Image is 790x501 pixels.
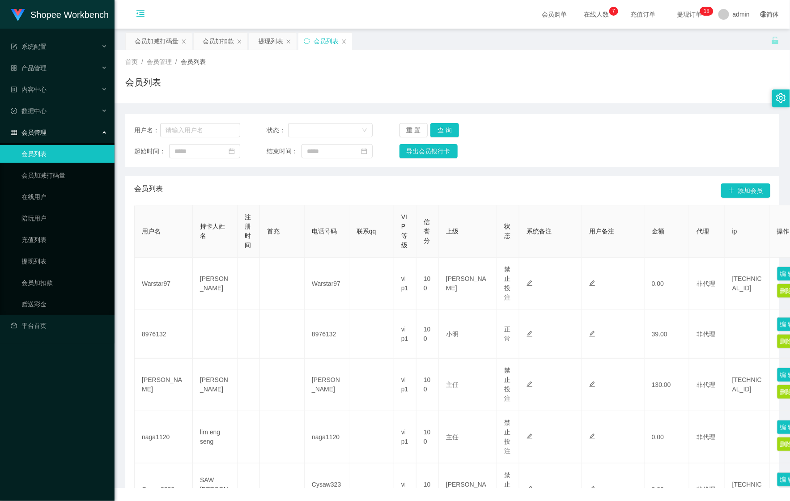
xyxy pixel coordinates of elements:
td: [PERSON_NAME] [135,359,193,411]
i: 图标: appstore-o [11,65,17,71]
i: 图标: edit [527,331,533,337]
td: vip1 [394,411,416,463]
i: 图标: menu-fold [125,0,156,29]
span: 状态 [504,223,510,239]
sup: 7 [609,7,618,16]
i: 图标: edit [527,486,533,492]
td: vip1 [394,310,416,359]
i: 图标: sync [304,38,310,44]
i: 图标: edit [589,280,595,286]
a: 充值列表 [21,231,107,249]
i: 图标: edit [589,486,595,492]
div: 会员加扣款 [203,33,234,50]
td: 100 [416,359,439,411]
a: 图标: dashboard平台首页 [11,317,107,335]
span: 首充 [267,228,280,235]
td: 8976132 [135,310,193,359]
td: 100 [416,258,439,310]
td: 小明 [439,310,497,359]
span: 会员管理 [147,58,172,65]
div: 会员列表 [314,33,339,50]
td: [PERSON_NAME] [439,258,497,310]
span: 状态： [267,126,288,135]
a: 会员加减打码量 [21,166,107,184]
td: [PERSON_NAME] [193,258,238,310]
p: 7 [612,7,616,16]
i: 图标: calendar [229,148,235,154]
span: 数据中心 [11,107,47,115]
span: 非代理 [697,280,715,287]
i: 图标: edit [527,280,533,286]
i: 图标: edit [527,433,533,440]
span: 用户名 [142,228,161,235]
div: 2021 [122,468,783,477]
span: 注册时间 [245,213,251,249]
td: 0.00 [645,258,689,310]
a: 赠送彩金 [21,295,107,313]
span: 提现订单 [673,11,707,17]
td: 100 [416,411,439,463]
span: 持卡人姓名 [200,223,225,239]
a: 会员列表 [21,145,107,163]
i: 图标: edit [589,331,595,337]
i: 图标: down [362,127,367,134]
p: 1 [704,7,707,16]
i: 图标: close [286,39,291,44]
i: 图标: close [341,39,347,44]
span: 在线人数 [580,11,614,17]
i: 图标: form [11,43,17,50]
td: vip1 [394,258,416,310]
sup: 18 [700,7,713,16]
td: 100 [416,310,439,359]
td: [PERSON_NAME] [193,359,238,411]
span: 非代理 [697,433,715,441]
a: 在线用户 [21,188,107,206]
img: logo.9652507e.png [11,9,25,21]
span: 系统备注 [527,228,552,235]
span: 金额 [652,228,664,235]
span: / [175,58,177,65]
i: 图标: close [181,39,187,44]
i: 图标: setting [776,93,786,103]
span: 首页 [125,58,138,65]
span: 会员管理 [11,129,47,136]
td: 8976132 [305,310,349,359]
span: 禁止投注 [504,266,510,301]
span: 电话号码 [312,228,337,235]
h1: 会员列表 [125,76,161,89]
div: 会员加减打码量 [135,33,178,50]
i: 图标: global [760,11,767,17]
span: 充值订单 [626,11,660,17]
p: 8 [707,7,710,16]
span: 内容中心 [11,86,47,93]
td: lim eng seng [193,411,238,463]
span: 联系qq [357,228,376,235]
span: VIP等级 [401,213,408,249]
button: 查 询 [430,123,459,137]
td: 39.00 [645,310,689,359]
td: Warstar97 [305,258,349,310]
span: ip [732,228,737,235]
i: 图标: unlock [771,36,779,44]
span: 会员列表 [134,183,163,198]
td: [TECHNICAL_ID] [725,258,770,310]
td: naga1120 [305,411,349,463]
button: 重 置 [399,123,428,137]
span: 信誉分 [424,218,430,244]
span: 起始时间： [134,147,169,156]
i: 图标: profile [11,86,17,93]
a: Shopee Workbench [11,11,109,18]
td: [TECHNICAL_ID] [725,359,770,411]
i: 图标: calendar [361,148,367,154]
span: 非代理 [697,381,715,388]
h1: Shopee Workbench [30,0,109,29]
td: 0.00 [645,411,689,463]
td: 130.00 [645,359,689,411]
span: 系统配置 [11,43,47,50]
i: 图标: close [237,39,242,44]
span: 代理 [697,228,709,235]
span: 非代理 [697,486,715,493]
span: 用户名： [134,126,160,135]
span: 上级 [446,228,459,235]
div: 提现列表 [258,33,283,50]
